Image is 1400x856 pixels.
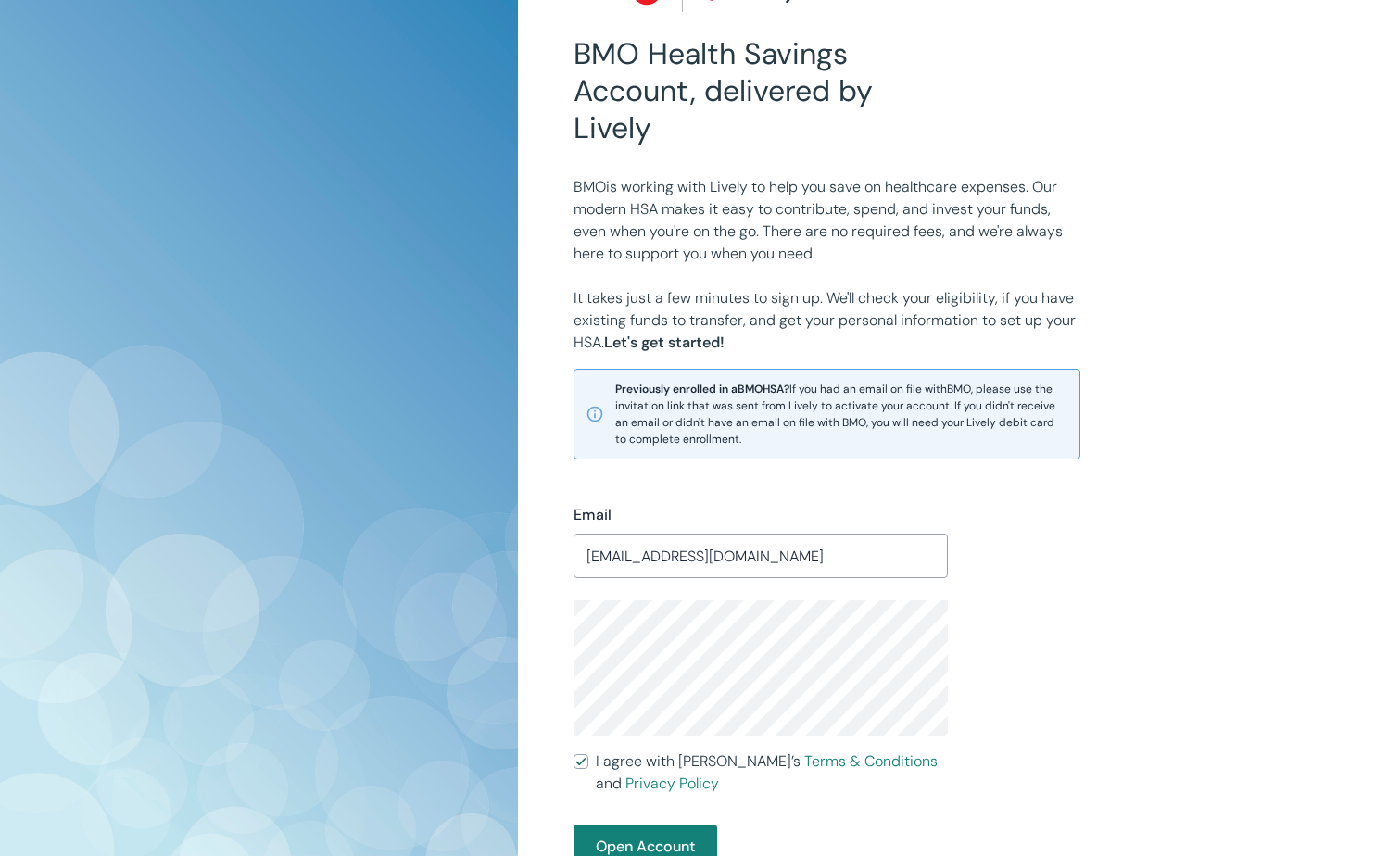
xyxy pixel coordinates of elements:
label: Email [574,504,612,526]
h2: BMO Health Savings Account, delivered by Lively [574,35,948,146]
p: BMO is working with Lively to help you save on healthcare expenses. Our modern HSA makes it easy ... [574,176,1080,265]
span: If you had an email on file with BMO , please use the invitation link that was sent from Lively t... [615,381,1068,447]
strong: Previously enrolled in a BMO HSA? [615,382,789,397]
a: Terms & Conditions [804,751,938,771]
p: It takes just a few minutes to sign up. We'll check your eligibility, if you have existing funds ... [574,287,1080,354]
a: Privacy Policy [625,774,719,793]
strong: Let's get started! [604,333,725,352]
span: I agree with [PERSON_NAME]’s and [596,750,948,795]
